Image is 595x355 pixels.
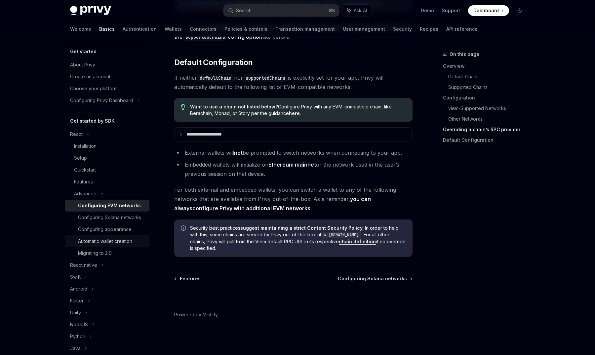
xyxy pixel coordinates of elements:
[174,160,413,178] li: Embedded wallets will initialize on or the network used in the user’s previous session on that de...
[70,117,115,125] h5: Get started by SDK
[190,21,217,37] a: Connectors
[354,7,367,14] span: Ask AI
[443,93,530,103] a: Configuration
[236,7,255,15] div: Search...
[448,71,530,82] a: Default Chain
[65,152,149,164] a: Setup
[446,21,478,37] a: API reference
[174,311,218,318] a: Powered by Mintlify
[70,273,81,281] div: Swift
[70,130,83,138] div: React
[78,249,112,257] div: Migrating to 2.0
[70,333,85,340] div: Python
[70,61,95,69] div: About Privy
[240,225,363,231] a: suggest maintaining a strict Content Security Policy
[65,212,149,223] a: Configuring Solana networks
[74,166,96,174] div: Quickstart
[268,161,316,168] strong: Ethereum mainnet
[342,5,372,17] button: Ask AI
[180,275,201,282] span: Features
[70,85,118,93] div: Choose your platform
[338,275,407,282] span: Configuring Solana networks
[420,21,438,37] a: Recipes
[65,223,149,235] a: Configuring appearance
[65,200,149,212] a: Configuring EVM networks
[192,205,310,212] a: configure Privy with additional EVM networks
[473,7,499,14] span: Dashboard
[181,225,187,232] svg: Info
[448,82,530,93] a: Supported Chains
[234,149,243,156] strong: not
[65,59,149,71] a: About Privy
[289,110,300,116] a: here
[275,21,335,37] a: Transaction management
[65,176,149,188] a: Features
[99,21,115,37] a: Basics
[421,7,434,14] a: Demo
[468,5,509,16] a: Dashboard
[70,285,87,293] div: Android
[443,135,530,145] a: Default Configuration
[190,104,278,109] strong: Want to use a chain not listed below?
[442,7,460,14] a: Support
[78,225,132,233] div: Configuring appearance
[65,140,149,152] a: Installation
[197,74,234,82] code: defaultChain
[74,142,97,150] div: Installation
[450,50,479,58] span: On this page
[448,114,530,124] a: Other Networks
[321,232,361,238] code: *.[DOMAIN_NAME]
[223,5,339,17] button: Search...⌘K
[70,261,97,269] div: React native
[70,344,81,352] div: Java
[243,74,288,82] code: supportedChains
[70,73,110,81] div: Create an account
[78,202,141,210] div: Configuring EVM networks
[190,225,406,252] span: Security best practices . In order to help with this, some chains are served by Privy out-of-the-...
[174,57,253,68] span: Default Configuration
[65,235,149,247] a: Automatic wallet creation
[65,83,149,95] a: Choose your platform
[70,321,88,329] div: NodeJS
[65,164,149,176] a: Quickstart
[174,185,413,213] span: For both external and embedded wallets, you can switch a wallet to any of the following networks ...
[190,103,406,117] span: Configure Privy with any EVM-compatible chain, like Berachain, Monad, or Story per the guidance .
[65,71,149,83] a: Create an account
[393,21,412,37] a: Security
[181,104,185,110] svg: Tip
[443,61,530,71] a: Overview
[174,73,413,92] span: If neither nor is explicitly set for your app, Privy will automatically default to the following ...
[328,8,335,13] span: ⌘ K
[174,148,413,157] li: External wallets will be prompted to switch networks when connecting to your app.
[70,309,81,317] div: Unity
[514,5,525,16] button: Toggle dark mode
[78,237,132,245] div: Automatic wallet creation
[183,33,228,41] code: supportedChains
[65,247,149,259] a: Migrating to 2.0
[343,21,385,37] a: User management
[74,154,87,162] div: Setup
[339,239,376,245] a: chain definition
[165,21,182,37] a: Wallets
[70,97,133,104] div: Configuring Privy Dashboard
[70,48,97,56] h5: Get started
[78,214,141,221] div: Configuring Solana networks
[123,21,157,37] a: Authentication
[74,178,93,186] div: Features
[443,124,530,135] a: Overriding a chain’s RPC provider
[70,21,91,37] a: Welcome
[448,103,530,114] a: viem-Supported Networks
[70,297,84,305] div: Flutter
[70,6,111,15] img: dark logo
[224,21,267,37] a: Policies & controls
[175,275,201,282] a: Features
[74,190,97,198] div: Advanced
[338,275,412,282] a: Configuring Solana networks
